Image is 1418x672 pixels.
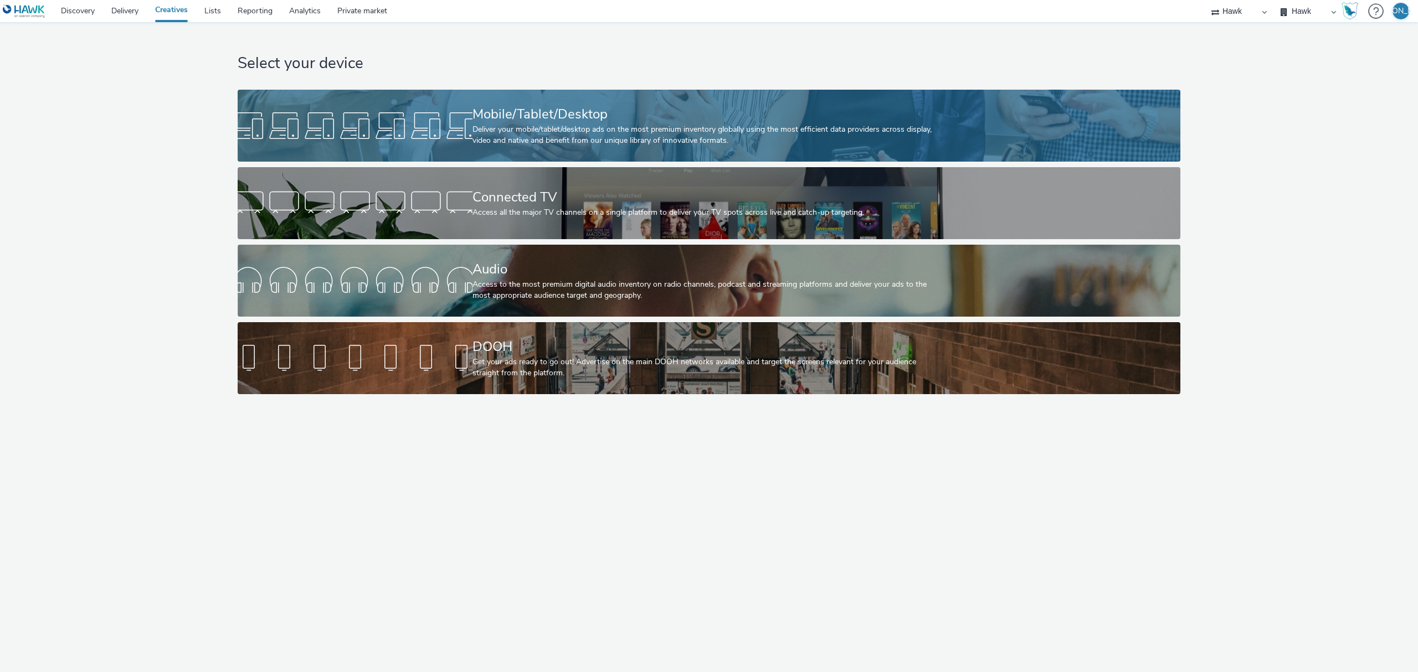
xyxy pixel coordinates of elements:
a: Mobile/Tablet/DesktopDeliver your mobile/tablet/desktop ads on the most premium inventory globall... [238,90,1180,162]
a: DOOHGet your ads ready to go out! Advertise on the main DOOH networks available and target the sc... [238,322,1180,394]
a: Hawk Academy [1342,2,1363,20]
div: Access to the most premium digital audio inventory on radio channels, podcast and streaming platf... [472,279,942,302]
div: Get your ads ready to go out! Advertise on the main DOOH networks available and target the screen... [472,356,942,379]
img: Hawk Academy [1342,2,1358,20]
a: AudioAccess to the most premium digital audio inventory on radio channels, podcast and streaming ... [238,245,1180,317]
h1: Select your device [238,53,1180,74]
div: Connected TV [472,188,942,207]
div: Deliver your mobile/tablet/desktop ads on the most premium inventory globally using the most effi... [472,124,942,147]
img: undefined Logo [3,4,45,18]
div: Audio [472,260,942,279]
div: Mobile/Tablet/Desktop [472,105,942,124]
div: Access all the major TV channels on a single platform to deliver your TV spots across live and ca... [472,207,942,218]
div: DOOH [472,337,942,356]
a: Connected TVAccess all the major TV channels on a single platform to deliver your TV spots across... [238,167,1180,239]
